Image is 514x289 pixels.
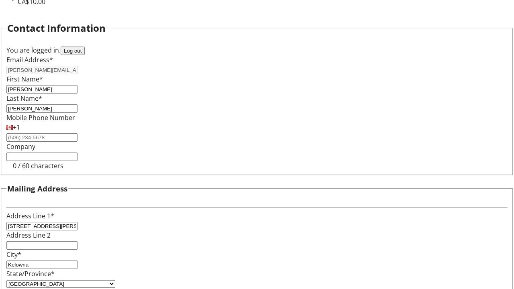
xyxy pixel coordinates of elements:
[7,21,106,35] h2: Contact Information
[6,55,53,64] label: Email Address*
[6,133,78,142] input: (506) 234-5678
[6,231,51,240] label: Address Line 2
[6,212,54,220] label: Address Line 1*
[6,222,78,230] input: Address
[6,250,21,259] label: City*
[13,161,63,170] tr-character-limit: 0 / 60 characters
[61,47,85,55] button: Log out
[6,45,508,55] div: You are logged in.
[6,269,55,278] label: State/Province*
[6,142,35,151] label: Company
[7,183,67,194] h3: Mailing Address
[6,113,75,122] label: Mobile Phone Number
[6,94,42,103] label: Last Name*
[6,75,43,83] label: First Name*
[6,261,78,269] input: City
